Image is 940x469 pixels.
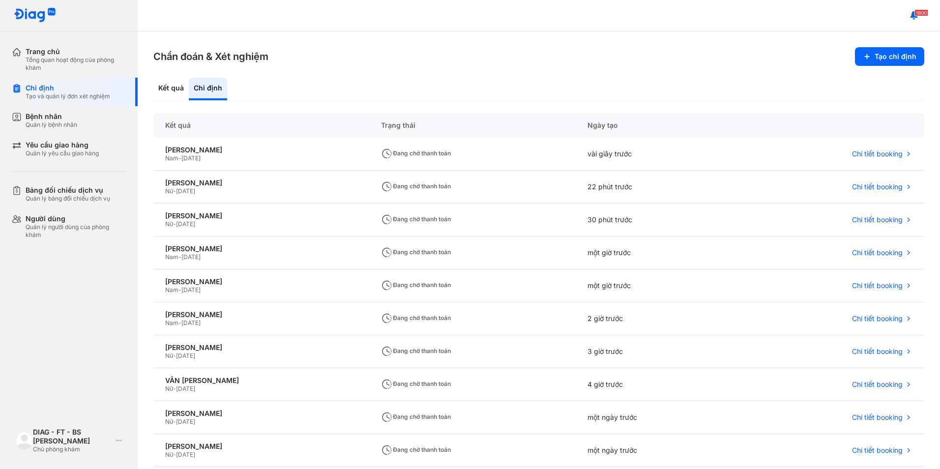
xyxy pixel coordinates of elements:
span: - [178,319,181,326]
span: Nữ [165,451,173,458]
div: Tạo và quản lý đơn xét nghiệm [26,92,110,100]
span: Chi tiết booking [852,182,903,191]
div: 22 phút trước [576,171,738,204]
span: [DATE] [176,385,195,392]
div: Người dùng [26,214,126,223]
img: logo [16,432,33,449]
span: Đang chờ thanh toán [381,446,451,453]
div: Kết quả [153,78,189,100]
div: Chủ phòng khám [33,445,112,453]
button: Tạo chỉ định [855,47,924,66]
div: [PERSON_NAME] [165,211,357,220]
div: [PERSON_NAME] [165,442,357,451]
span: Nam [165,154,178,162]
span: [DATE] [176,187,195,195]
div: một giờ trước [576,236,738,269]
span: - [178,286,181,293]
div: 4 giờ trước [576,368,738,401]
span: Chi tiết booking [852,347,903,356]
span: - [173,418,176,425]
div: VẮN [PERSON_NAME] [165,376,357,385]
span: [DATE] [176,352,195,359]
div: [PERSON_NAME] [165,409,357,418]
span: - [173,187,176,195]
span: Đang chờ thanh toán [381,182,451,190]
span: Nữ [165,352,173,359]
div: Quản lý yêu cầu giao hàng [26,149,99,157]
div: một ngày trước [576,401,738,434]
span: [DATE] [176,451,195,458]
div: 3 giờ trước [576,335,738,368]
span: Chi tiết booking [852,215,903,224]
div: [PERSON_NAME] [165,310,357,319]
span: Nam [165,253,178,261]
span: Đang chờ thanh toán [381,347,451,354]
span: Nam [165,286,178,293]
span: Chi tiết booking [852,149,903,158]
span: Đang chờ thanh toán [381,380,451,387]
div: Bảng đối chiếu dịch vụ [26,186,110,195]
span: Đang chờ thanh toán [381,215,451,223]
div: Chỉ định [26,84,110,92]
div: [PERSON_NAME] [165,277,357,286]
span: [DATE] [176,418,195,425]
div: Tổng quan hoạt động của phòng khám [26,56,126,72]
span: - [178,253,181,261]
span: Chi tiết booking [852,446,903,455]
div: Quản lý bệnh nhân [26,121,77,129]
div: [PERSON_NAME] [165,244,357,253]
span: Nữ [165,418,173,425]
div: Yêu cầu giao hàng [26,141,99,149]
div: Ngày tạo [576,113,738,138]
span: Chi tiết booking [852,248,903,257]
div: Chỉ định [189,78,227,100]
span: Đang chờ thanh toán [381,149,451,157]
span: 1800 [914,9,928,16]
span: Chi tiết booking [852,380,903,389]
div: một ngày trước [576,434,738,467]
div: [PERSON_NAME] [165,146,357,154]
div: Trạng thái [369,113,576,138]
div: 30 phút trước [576,204,738,236]
span: Đang chờ thanh toán [381,281,451,289]
span: Đang chờ thanh toán [381,248,451,256]
span: - [173,451,176,458]
div: Quản lý bảng đối chiếu dịch vụ [26,195,110,203]
span: Đang chờ thanh toán [381,314,451,322]
h3: Chẩn đoán & Xét nghiệm [153,50,268,63]
span: Nữ [165,187,173,195]
div: Quản lý người dùng của phòng khám [26,223,126,239]
span: [DATE] [181,286,201,293]
div: 2 giờ trước [576,302,738,335]
span: Chi tiết booking [852,314,903,323]
span: - [173,220,176,228]
span: Nữ [165,220,173,228]
span: - [173,385,176,392]
span: Nam [165,319,178,326]
div: Bệnh nhân [26,112,77,121]
div: DIAG - FT - BS [PERSON_NAME] [33,428,112,445]
span: Chi tiết booking [852,413,903,422]
div: một giờ trước [576,269,738,302]
div: vài giây trước [576,138,738,171]
span: [DATE] [181,154,201,162]
span: [DATE] [181,253,201,261]
span: - [173,352,176,359]
span: Nữ [165,385,173,392]
div: Trang chủ [26,47,126,56]
div: [PERSON_NAME] [165,178,357,187]
span: Đang chờ thanh toán [381,413,451,420]
span: [DATE] [181,319,201,326]
div: Kết quả [153,113,369,138]
span: - [178,154,181,162]
img: logo [14,8,56,23]
span: Chi tiết booking [852,281,903,290]
span: [DATE] [176,220,195,228]
div: [PERSON_NAME] [165,343,357,352]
